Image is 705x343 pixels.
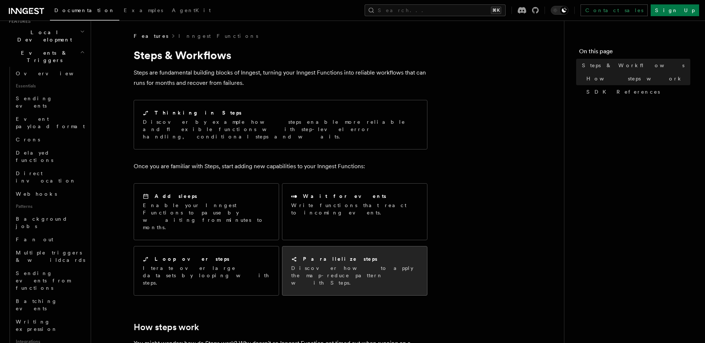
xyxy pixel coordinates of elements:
[50,2,119,21] a: Documentation
[13,212,86,233] a: Background jobs
[6,26,86,46] button: Local Development
[13,133,86,146] a: Crons
[143,202,270,231] p: Enable your Inngest Functions to pause by waiting from minutes to months.
[143,118,418,140] p: Discover by example how steps enable more reliable and flexible functions with step-level error h...
[134,183,279,240] a: Add sleepsEnable your Inngest Functions to pause by waiting from minutes to months.
[303,255,377,263] h2: Parallelize steps
[178,32,258,40] a: Inngest Functions
[16,150,53,163] span: Delayed functions
[134,322,199,332] a: How steps work
[651,4,699,16] a: Sign Up
[13,315,86,336] a: Writing expression
[13,201,86,212] span: Patterns
[13,67,86,80] a: Overview
[172,7,211,13] span: AgentKit
[365,4,506,16] button: Search...⌘K
[581,4,648,16] a: Contact sales
[13,246,86,267] a: Multiple triggers & wildcards
[155,255,229,263] h2: Loop over steps
[134,100,427,149] a: Thinking in StepsDiscover by example how steps enable more reliable and flexible functions with s...
[16,191,57,197] span: Webhooks
[134,32,168,40] span: Features
[583,72,690,85] a: How steps work
[13,267,86,295] a: Sending events from functions
[6,46,86,67] button: Events & Triggers
[551,6,568,15] button: Toggle dark mode
[167,2,215,20] a: AgentKit
[16,71,91,76] span: Overview
[16,216,68,229] span: Background jobs
[282,183,427,240] a: Wait for eventsWrite functions that react to incoming events.
[13,187,86,201] a: Webhooks
[54,7,115,13] span: Documentation
[155,109,242,116] h2: Thinking in Steps
[579,59,690,72] a: Steps & Workflows
[16,270,70,291] span: Sending events from functions
[134,161,427,171] p: Once you are familiar with Steps, start adding new capabilities to your Inngest Functions:
[16,237,53,242] span: Fan out
[16,137,40,142] span: Crons
[13,80,86,92] span: Essentials
[16,170,76,184] span: Direct invocation
[143,264,270,286] p: Iterate over large datasets by looping with steps.
[16,319,58,332] span: Writing expression
[579,47,690,59] h4: On this page
[155,192,197,200] h2: Add sleeps
[282,246,427,296] a: Parallelize stepsDiscover how to apply the map-reduce pattern with Steps.
[16,250,85,263] span: Multiple triggers & wildcards
[291,202,418,216] p: Write functions that react to incoming events.
[16,116,85,129] span: Event payload format
[6,49,80,64] span: Events & Triggers
[586,75,683,82] span: How steps work
[291,264,418,286] p: Discover how to apply the map-reduce pattern with Steps.
[13,295,86,315] a: Batching events
[119,2,167,20] a: Examples
[6,18,30,24] span: Features
[582,62,684,69] span: Steps & Workflows
[16,298,57,311] span: Batching events
[134,68,427,88] p: Steps are fundamental building blocks of Inngest, turning your Inngest Functions into reliable wo...
[583,85,690,98] a: SDK References
[13,112,86,133] a: Event payload format
[124,7,163,13] span: Examples
[13,167,86,187] a: Direct invocation
[13,233,86,246] a: Fan out
[491,7,501,14] kbd: ⌘K
[134,48,427,62] h1: Steps & Workflows
[16,95,53,109] span: Sending events
[586,88,660,95] span: SDK References
[6,29,80,43] span: Local Development
[303,192,386,200] h2: Wait for events
[13,92,86,112] a: Sending events
[13,146,86,167] a: Delayed functions
[134,246,279,296] a: Loop over stepsIterate over large datasets by looping with steps.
